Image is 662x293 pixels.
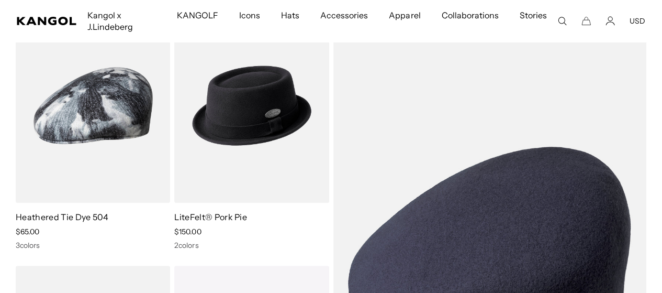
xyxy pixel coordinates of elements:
a: Heathered Tie Dye 504 [16,212,109,222]
a: Kangol [17,17,77,25]
summary: Search here [557,16,567,26]
button: USD [630,16,645,26]
img: Heathered Tie Dye 504 [16,8,170,203]
div: 3 colors [16,241,170,250]
a: Account [605,16,615,26]
span: $65.00 [16,227,39,236]
span: $150.00 [174,227,201,236]
button: Cart [581,16,591,26]
div: 2 colors [174,241,329,250]
img: LiteFelt® Pork Pie [174,8,329,203]
a: LiteFelt® Pork Pie [174,212,247,222]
